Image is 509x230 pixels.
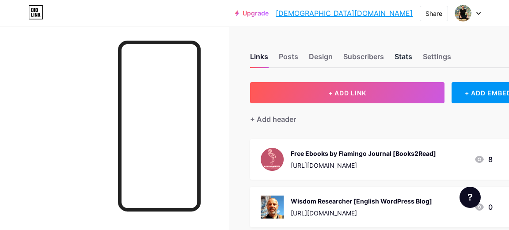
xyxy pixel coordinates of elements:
[279,51,298,67] div: Posts
[276,8,413,19] a: [DEMOGRAPHIC_DATA][DOMAIN_NAME]
[291,149,436,158] div: Free Ebooks by Flamingo Journal [Books2Read]
[250,82,444,103] button: + ADD LINK
[291,208,432,218] div: [URL][DOMAIN_NAME]
[343,51,384,67] div: Subscribers
[309,51,333,67] div: Design
[474,202,493,212] div: 0
[423,51,451,67] div: Settings
[250,114,296,124] div: + Add header
[395,51,412,67] div: Stats
[328,89,366,97] span: + ADD LINK
[261,148,284,171] img: Free Ebooks by Flamingo Journal [Books2Read]
[291,161,436,170] div: [URL][DOMAIN_NAME]
[291,196,432,206] div: Wisdom Researcher [English WordPress Blog]
[425,9,442,18] div: Share
[250,51,268,67] div: Links
[474,154,493,165] div: 8
[455,5,471,22] img: setubal
[261,196,284,219] img: Wisdom Researcher [English WordPress Blog]
[235,10,269,17] a: Upgrade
